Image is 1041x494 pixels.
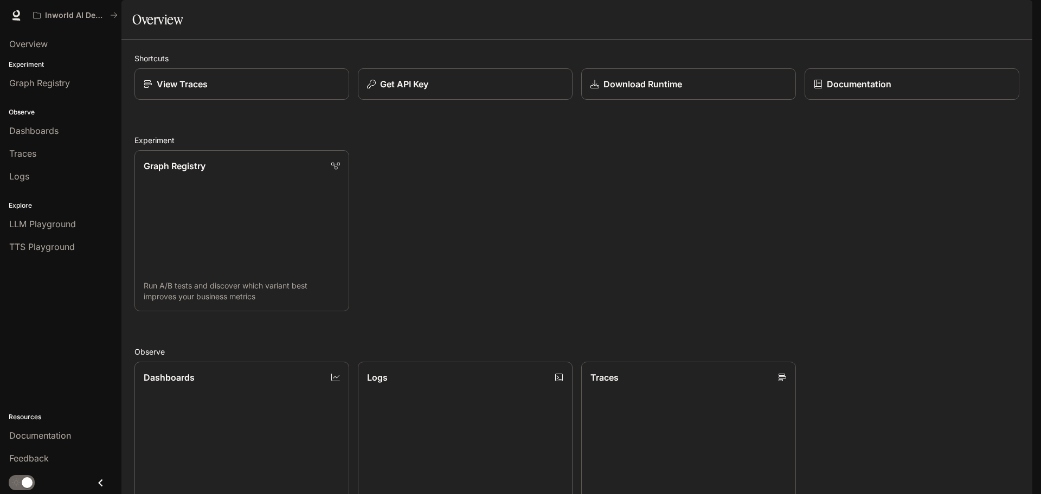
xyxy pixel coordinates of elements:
p: Logs [367,371,388,384]
h2: Observe [134,346,1019,357]
p: View Traces [157,78,208,91]
button: All workspaces [28,4,123,26]
p: Download Runtime [603,78,682,91]
h2: Experiment [134,134,1019,146]
p: Traces [590,371,619,384]
p: Graph Registry [144,159,205,172]
h2: Shortcuts [134,53,1019,64]
p: Get API Key [380,78,428,91]
p: Documentation [827,78,891,91]
a: View Traces [134,68,349,100]
a: Graph RegistryRun A/B tests and discover which variant best improves your business metrics [134,150,349,311]
p: Dashboards [144,371,195,384]
button: Get API Key [358,68,573,100]
h1: Overview [132,9,183,30]
p: Run A/B tests and discover which variant best improves your business metrics [144,280,340,302]
a: Documentation [805,68,1019,100]
a: Download Runtime [581,68,796,100]
p: Inworld AI Demos [45,11,106,20]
